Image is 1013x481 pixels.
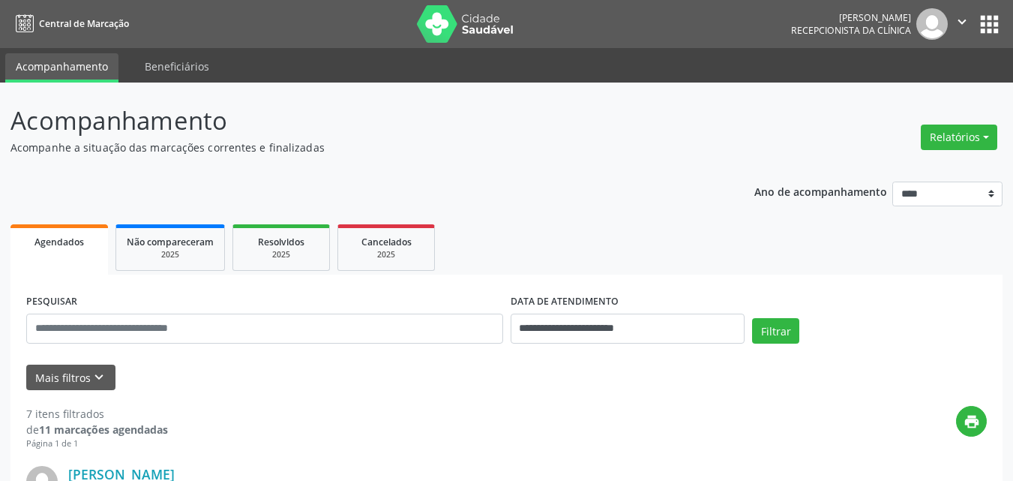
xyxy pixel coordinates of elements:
a: Acompanhamento [5,53,118,83]
button: apps [976,11,1003,38]
i: keyboard_arrow_down [91,369,107,386]
button: print [956,406,987,437]
div: de [26,422,168,437]
span: Agendados [34,236,84,248]
button: Relatórios [921,125,997,150]
button:  [948,8,976,40]
p: Acompanhe a situação das marcações correntes e finalizadas [10,140,705,155]
div: 7 itens filtrados [26,406,168,422]
label: DATA DE ATENDIMENTO [511,290,619,314]
span: Cancelados [361,236,412,248]
div: [PERSON_NAME] [791,11,911,24]
div: Página 1 de 1 [26,437,168,450]
span: Central de Marcação [39,17,129,30]
span: Recepcionista da clínica [791,24,911,37]
div: 2025 [349,249,424,260]
i: print [964,413,980,430]
div: 2025 [244,249,319,260]
a: Central de Marcação [10,11,129,36]
span: Não compareceram [127,236,214,248]
p: Ano de acompanhamento [754,182,887,200]
button: Filtrar [752,318,799,344]
div: 2025 [127,249,214,260]
i:  [954,14,970,30]
label: PESQUISAR [26,290,77,314]
p: Acompanhamento [10,102,705,140]
a: Beneficiários [134,53,220,80]
strong: 11 marcações agendadas [39,422,168,437]
img: img [916,8,948,40]
button: Mais filtroskeyboard_arrow_down [26,365,115,391]
span: Resolvidos [258,236,304,248]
